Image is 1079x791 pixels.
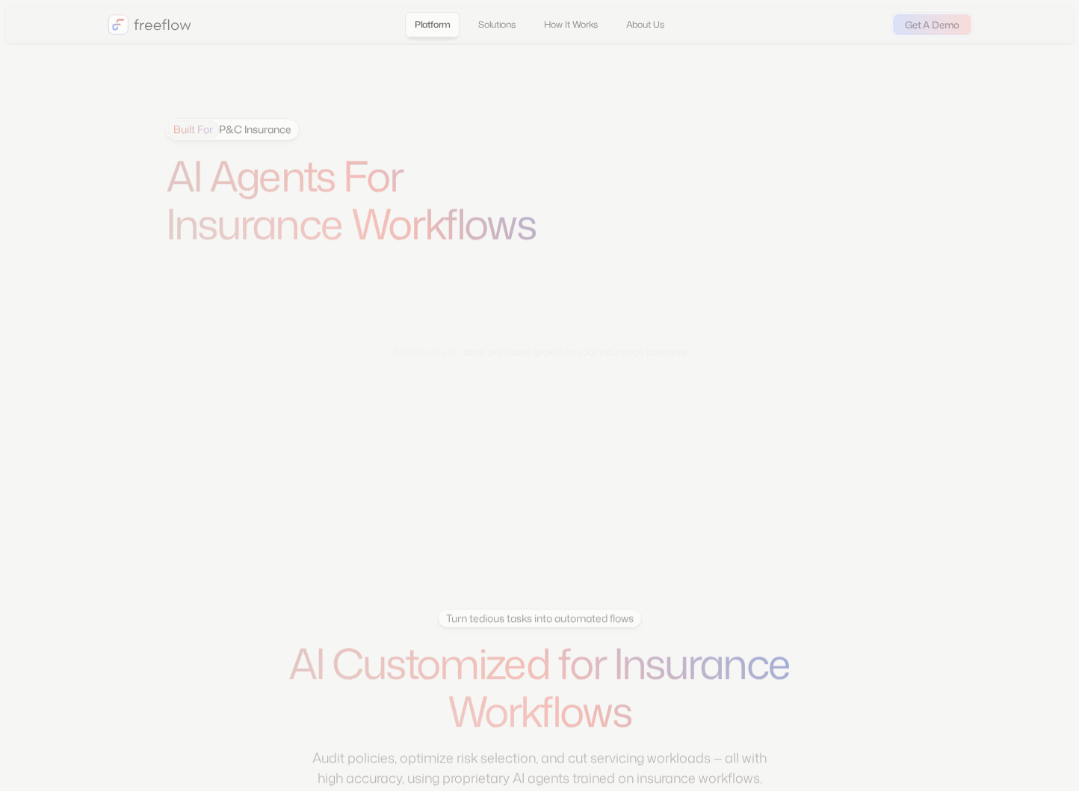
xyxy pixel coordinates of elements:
h1: AI Agents For Insurance Workflows [166,152,577,248]
a: home [108,14,191,35]
a: Solutions [469,12,525,37]
span: 3 strategies to [386,343,463,360]
div: P&C Insurance [167,120,291,138]
a: Platform [405,12,459,37]
a: About Us [616,12,674,37]
a: How It Works [534,12,607,37]
div: Turn tedious tasks into automated flows [446,611,634,626]
span: Built For [167,120,219,138]
a: Get A Demo [893,14,971,35]
h1: AI Customized for Insurance Workflows [254,639,825,736]
div: drive profitable growth in your insurance business [386,343,687,360]
p: Audit policies, optimize risk selection, and cut servicing workloads — all with high accuracy, us... [304,748,775,788]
